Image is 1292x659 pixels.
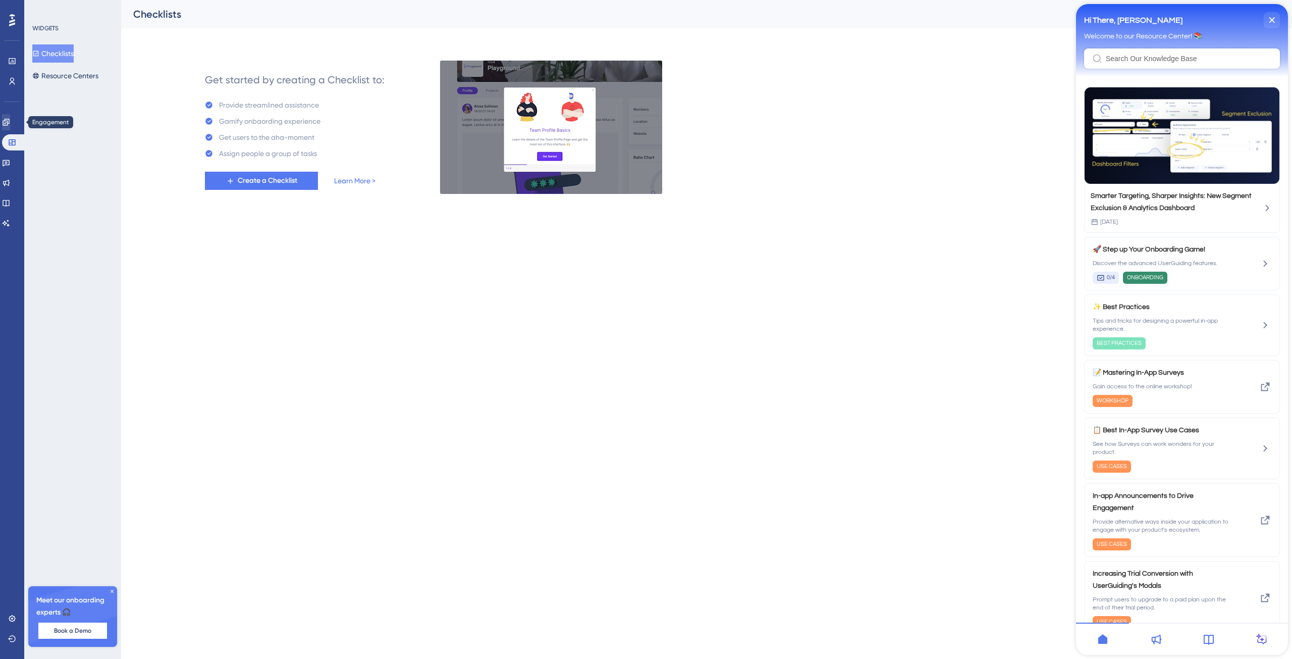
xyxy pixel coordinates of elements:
span: 📋 Best In-App Survey Use Cases [17,420,143,432]
div: close resource center [188,8,204,24]
div: Best In-App Survey Use Cases [17,420,159,469]
img: launcher-image-alternative-text [6,6,24,24]
span: Book a Demo [54,627,91,635]
button: Book a Demo [38,623,107,639]
input: Search Our Knowledge Base [30,50,196,59]
span: Meet our onboarding experts 🎧 [36,594,109,619]
div: Increasing Trial Conversion with UserGuiding's Modals [17,564,159,624]
div: Assign people a group of tasks [219,147,317,160]
span: Create a Checklist [238,175,297,187]
span: WORKSHOP [21,393,52,401]
span: Need Help? [24,3,63,15]
div: Get started by creating a Checklist to: [205,73,385,87]
span: USE CASES [21,459,51,467]
a: Increasing Trial Conversion with UserGuiding's Modals [8,557,204,631]
span: BEST PRACTICES [21,335,66,343]
span: 0/4 [31,270,39,278]
span: Gain access to the online workshop! [17,379,159,387]
span: ONBOARDING [51,270,87,278]
span: Tips and tricks for designing a powerful in-app experience. [17,313,159,329]
div: Mastering In-App Surveys [17,363,159,403]
div: Smarter Targeting, Sharper Insights: New Segment Exclusion & Analytics Dashboard [8,83,204,229]
div: Gamify onbaording experience [219,115,320,127]
span: USE CASES [21,614,51,622]
div: In-app Announcements to Drive Engagement [17,486,159,546]
a: Mastering In-App Surveys [8,356,204,410]
div: WIDGETS [32,24,59,32]
button: Checklists [32,44,74,63]
span: [DATE] [24,214,42,222]
div: Best Practices [17,297,159,345]
div: Get users to the aha-moment [219,131,314,143]
span: See how Surveys can work wonders for your product. [17,436,159,452]
span: Increasing Trial Conversion with UserGuiding's Modals [17,564,143,588]
span: Provide alternative ways inside your application to engage with your product's ecosystem. [17,514,159,530]
span: ✨ Best Practices [17,297,143,309]
button: Resource Centers [32,67,98,85]
span: Hi There, [PERSON_NAME] [8,9,106,24]
div: Provide streamlined assistance [219,99,319,111]
span: Discover the advanced UserGuiding features. [17,256,159,264]
span: Prompt users to upgrade to a paid plan upon the end of their trial period. [17,592,159,608]
div: Checklists [133,7,1085,21]
button: Open AI Assistant Launcher [3,3,27,27]
button: Create a Checklist [205,172,318,190]
a: Learn More > [334,175,375,187]
span: USE CASES [21,536,51,544]
span: In-app Announcements to Drive Engagement [17,486,143,510]
span: 📝 Mastering In-App Surveys [17,363,143,375]
span: 🚀 Step up Your Onboarding Game! [17,239,159,251]
div: Step up Your Onboarding Game! [17,239,159,280]
div: Smarter Targeting, Sharper Insights: New Segment Exclusion & Analytics Dashboard [15,186,181,210]
img: e28e67207451d1beac2d0b01ddd05b56.gif [440,60,663,194]
a: In-app Announcements to Drive Engagement [8,479,204,553]
span: Welcome to our Resource Center! 📚 [8,28,126,36]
